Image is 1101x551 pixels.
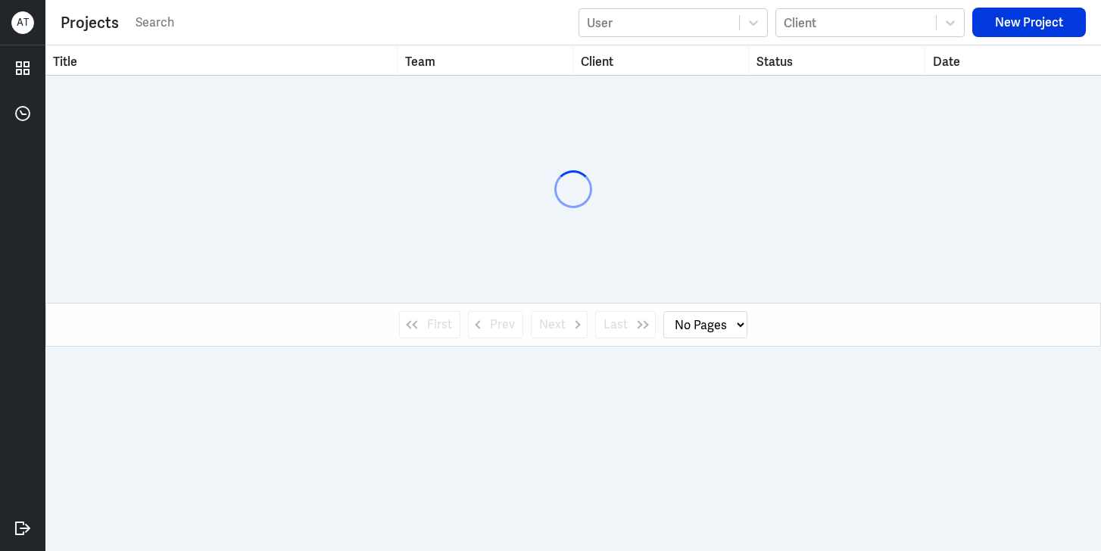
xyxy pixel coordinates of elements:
th: Toggle SortBy [749,45,925,75]
span: Prev [490,316,515,334]
th: Toggle SortBy [573,45,749,75]
button: First [399,311,460,338]
div: User [587,14,613,30]
div: Projects [61,11,119,34]
button: New Project [972,8,1086,37]
button: Last [595,311,656,338]
span: First [427,316,452,334]
span: Last [604,316,628,334]
th: Toggle SortBy [925,45,1101,75]
input: Search [134,11,571,34]
th: Toggle SortBy [398,45,573,75]
th: Toggle SortBy [45,45,398,75]
button: Prev [468,311,523,338]
button: Next [531,311,588,338]
span: Next [539,316,566,334]
div: A T [11,11,34,34]
div: Client [784,14,816,30]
